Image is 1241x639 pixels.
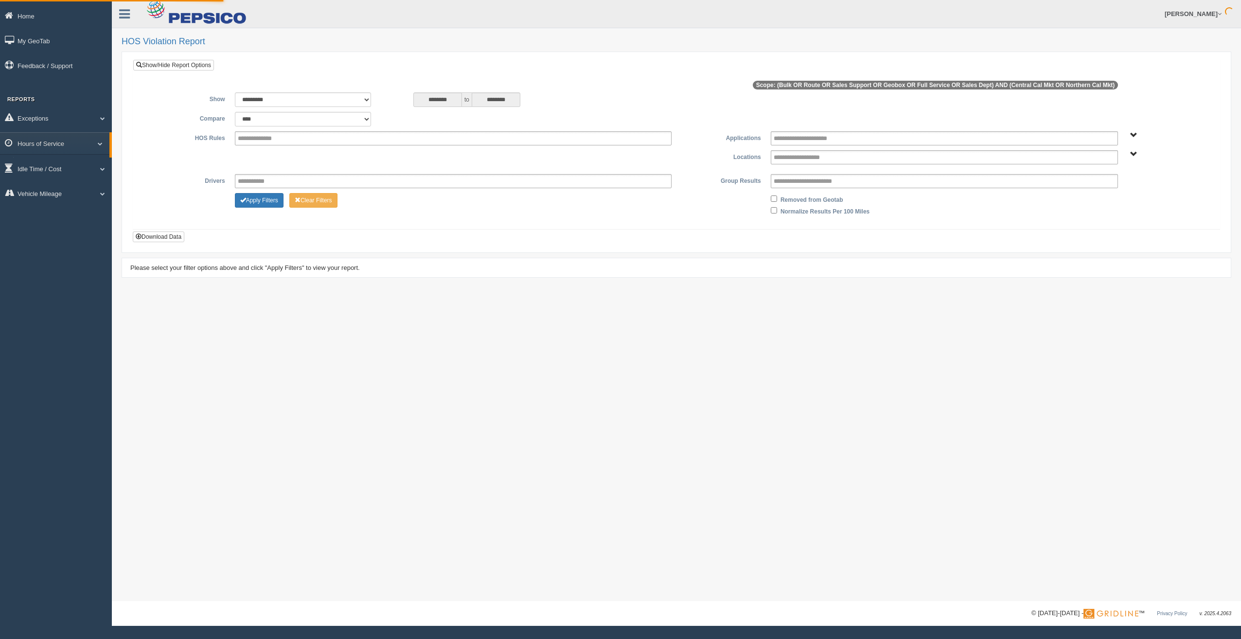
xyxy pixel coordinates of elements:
[1083,609,1138,619] img: Gridline
[1031,608,1231,619] div: © [DATE]-[DATE] - ™
[133,231,184,242] button: Download Data
[780,205,869,216] label: Normalize Results Per 100 Miles
[130,264,360,271] span: Please select your filter options above and click "Apply Filters" to view your report.
[18,157,109,175] a: HOS Explanation Reports
[1157,611,1187,616] a: Privacy Policy
[676,131,766,143] label: Applications
[141,92,230,104] label: Show
[676,150,766,162] label: Locations
[141,112,230,124] label: Compare
[141,131,230,143] label: HOS Rules
[141,174,230,186] label: Drivers
[462,92,472,107] span: to
[780,193,843,205] label: Removed from Geotab
[133,60,214,71] a: Show/Hide Report Options
[1200,611,1231,616] span: v. 2025.4.2063
[676,174,766,186] label: Group Results
[289,193,337,208] button: Change Filter Options
[122,37,1231,47] h2: HOS Violation Report
[753,81,1118,89] span: Scope: (Bulk OR Route OR Sales Support OR Geobox OR Full Service OR Sales Dept) AND (Central Cal ...
[235,193,284,208] button: Change Filter Options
